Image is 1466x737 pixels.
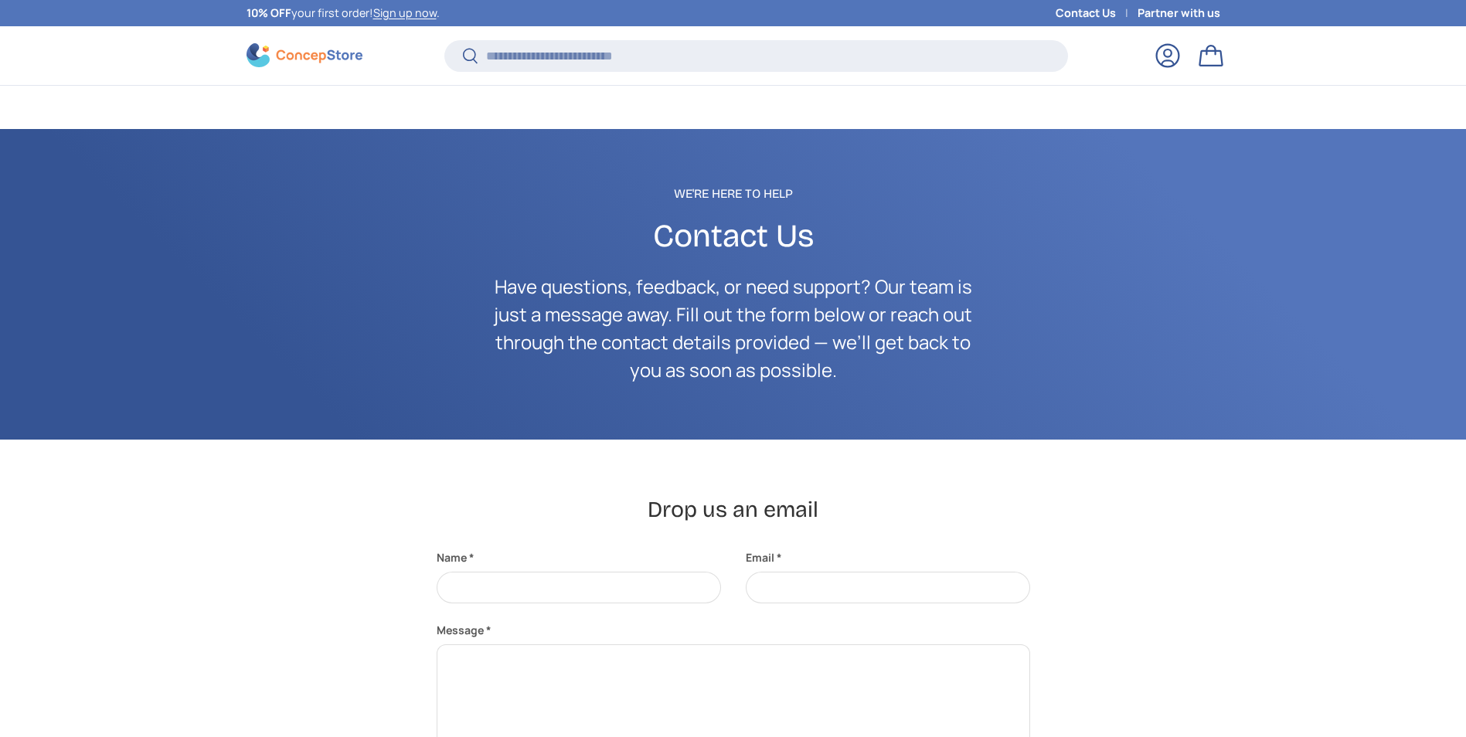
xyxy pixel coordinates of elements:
label: Email [746,549,1030,565]
label: Message [437,622,1030,638]
p: your first order! . [247,5,440,22]
span: Contact Us [653,216,814,257]
a: Contact Us [1056,5,1138,22]
a: Sign up now [373,5,437,20]
strong: 10% OFF [247,5,291,20]
h2: Drop us an email [437,495,1030,524]
label: Name [437,549,721,565]
img: ConcepStore [247,43,362,67]
a: Partner with us [1138,5,1220,22]
span: We're Here to Help [674,185,793,203]
p: Have questions, feedback, or need support? Our team is just a message away. Fill out the form bel... [490,273,977,384]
